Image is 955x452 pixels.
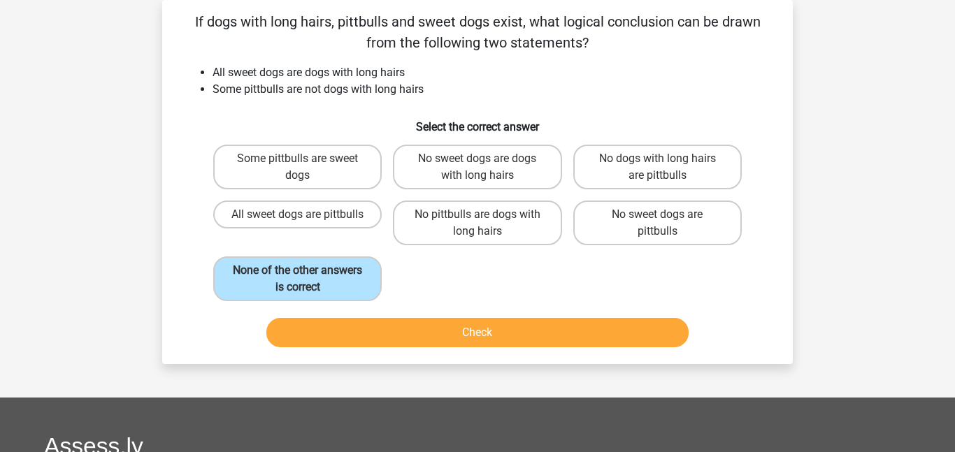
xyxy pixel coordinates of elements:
[393,145,561,189] label: No sweet dogs are dogs with long hairs
[213,256,382,301] label: None of the other answers is correct
[573,201,742,245] label: No sweet dogs are pittbulls
[213,201,382,228] label: All sweet dogs are pittbulls
[573,145,742,189] label: No dogs with long hairs are pittbulls
[213,64,770,81] li: All sweet dogs are dogs with long hairs
[213,81,770,98] li: Some pittbulls are not dogs with long hairs
[185,109,770,133] h6: Select the correct answer
[393,201,561,245] label: No pittbulls are dogs with long hairs
[213,145,382,189] label: Some pittbulls are sweet dogs
[266,318,689,347] button: Check
[185,11,770,53] p: If dogs with long hairs, pittbulls and sweet dogs exist, what logical conclusion can be drawn fro...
